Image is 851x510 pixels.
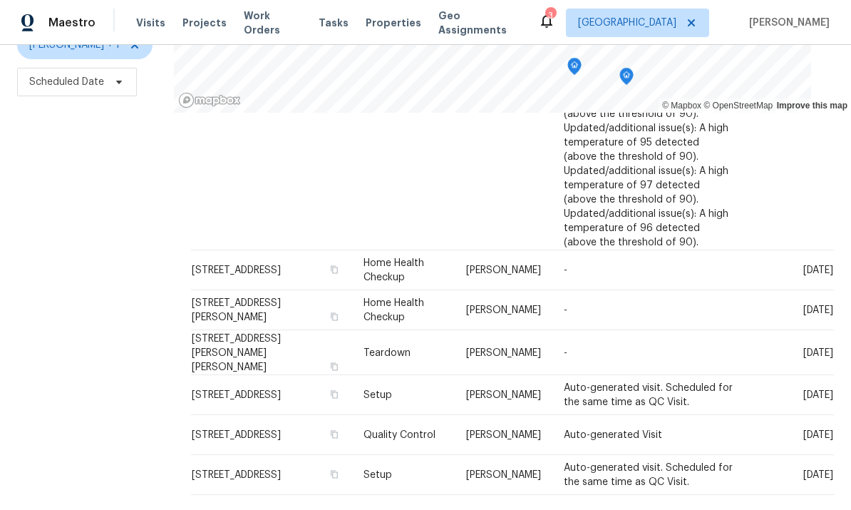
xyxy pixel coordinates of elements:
span: [PERSON_NAME] [466,347,541,357]
span: [DATE] [803,430,833,440]
span: [DATE] [803,305,833,315]
span: Properties [366,16,421,30]
span: Home Health Checkup [363,258,424,282]
span: [DATE] [803,470,833,480]
span: Geo Assignments [438,9,521,37]
span: [STREET_ADDRESS] [192,265,281,275]
span: Projects [182,16,227,30]
a: OpenStreetMap [703,101,773,111]
span: Scheduled Date [29,75,104,89]
div: Map marker [567,58,582,80]
button: Copy Address [328,263,341,276]
button: Copy Address [328,468,341,481]
span: Luis Pedro Ocampo Alvizuris + 1 [29,38,120,52]
span: [PERSON_NAME] [466,390,541,400]
span: Setup [363,470,392,480]
span: - [564,305,567,315]
span: Home Health Checkup [363,298,424,322]
span: Auto-generated Visit [564,430,662,440]
span: Work Orders [244,9,301,37]
a: Mapbox homepage [178,92,241,108]
span: [PERSON_NAME] [466,265,541,275]
span: [STREET_ADDRESS][PERSON_NAME][PERSON_NAME] [192,333,281,372]
span: [PERSON_NAME] [466,305,541,315]
span: [STREET_ADDRESS][PERSON_NAME] [192,298,281,322]
span: - [564,265,567,275]
span: [DATE] [803,265,833,275]
span: Auto-generated visit. Scheduled for the same time as QC Visit. [564,463,733,487]
span: [PERSON_NAME] [466,430,541,440]
span: [DATE] [803,390,833,400]
span: [STREET_ADDRESS] [192,470,281,480]
span: Auto-generated visit. Scheduled for the same time as QC Visit. [564,383,733,407]
span: Quality Control [363,430,435,440]
button: Copy Address [328,428,341,441]
a: Mapbox [662,101,701,111]
a: Improve this map [777,101,847,111]
span: Maestro [48,16,96,30]
span: [PERSON_NAME] [466,470,541,480]
span: Teardown [363,347,411,357]
span: [PERSON_NAME] [743,16,830,30]
span: [DATE] [803,347,833,357]
span: [STREET_ADDRESS] [192,390,281,400]
button: Copy Address [328,310,341,323]
span: Setup [363,390,392,400]
span: - [564,347,567,357]
button: Copy Address [328,388,341,401]
span: Visits [136,16,165,30]
div: Map marker [619,68,634,90]
span: [GEOGRAPHIC_DATA] [578,16,676,30]
span: [STREET_ADDRESS] [192,430,281,440]
button: Copy Address [328,359,341,372]
div: 3 [545,9,555,23]
span: Tasks [319,18,349,28]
